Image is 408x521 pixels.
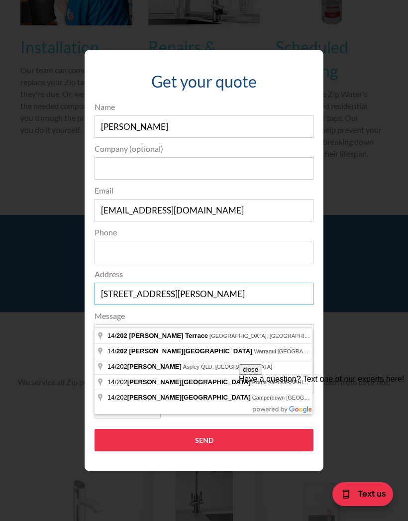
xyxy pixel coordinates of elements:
span: [PERSON_NAME] Terrace [129,332,208,339]
label: Address [95,268,313,280]
span: 14/ [107,332,209,339]
span: [PERSON_NAME] [127,363,182,370]
label: Email [95,185,313,197]
label: Company (optional) [95,143,313,155]
span: 14/ [107,347,254,355]
span: [PERSON_NAME][GEOGRAPHIC_DATA] [127,378,251,386]
label: Message [95,310,313,322]
form: Popup Form Servicing [90,101,318,461]
input: Send [95,429,313,451]
span: 202 [116,347,127,355]
span: 14/202 [107,378,252,386]
span: Aspley QLD, [GEOGRAPHIC_DATA] [183,364,272,370]
span: [GEOGRAPHIC_DATA], [GEOGRAPHIC_DATA] [209,333,326,339]
span: [PERSON_NAME][GEOGRAPHIC_DATA] [127,394,251,401]
iframe: podium webchat widget bubble [308,471,408,521]
span: [PERSON_NAME][GEOGRAPHIC_DATA] [129,347,252,355]
span: 202 [116,332,127,339]
span: 14/202 [107,394,252,401]
iframe: podium webchat widget prompt [239,364,408,484]
label: Name [95,101,313,113]
span: 14/202 [107,363,183,370]
span: Warragul [GEOGRAPHIC_DATA], [GEOGRAPHIC_DATA] [254,348,394,354]
h3: Get your quote [95,70,313,94]
label: Phone [95,226,313,238]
